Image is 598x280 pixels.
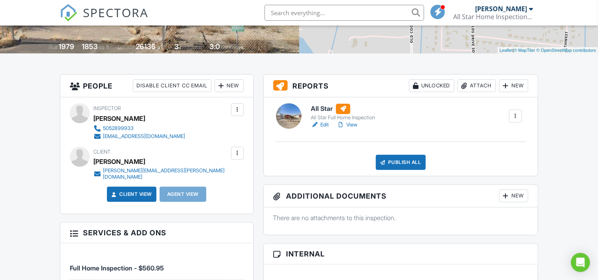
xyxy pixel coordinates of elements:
[458,79,496,92] div: Attach
[70,264,164,272] span: Full Home Inspection - $560.95
[264,185,538,207] h3: Additional Documents
[499,79,528,92] div: New
[180,44,202,50] span: bedrooms
[311,104,375,114] h6: All Star
[453,13,533,21] div: All Star Home Inspections, LLC
[60,223,253,243] h3: Services & Add ons
[499,48,513,53] a: Leaflet
[337,121,357,129] a: View
[93,105,121,111] span: Inspector
[514,48,535,53] a: © MapTiler
[133,79,211,92] div: Disable Client CC Email
[93,112,145,124] div: [PERSON_NAME]
[110,190,152,198] a: Client View
[60,11,148,28] a: SPECTORA
[83,4,148,21] span: SPECTORA
[215,79,244,92] div: New
[60,75,253,97] h3: People
[93,149,111,155] span: Client
[157,44,167,50] span: sq.ft.
[264,244,538,264] h3: Internal
[221,44,244,50] span: bathrooms
[60,4,77,22] img: The Best Home Inspection Software - Spectora
[118,44,134,50] span: Lot Size
[59,42,74,51] div: 1979
[93,168,229,180] a: [PERSON_NAME][EMAIL_ADDRESS][PERSON_NAME][DOMAIN_NAME]
[497,47,598,54] div: |
[209,42,220,51] div: 3.0
[93,132,185,140] a: [EMAIL_ADDRESS][DOMAIN_NAME]
[93,124,185,132] a: 5052899933
[49,44,57,50] span: Built
[93,156,145,168] div: [PERSON_NAME]
[475,5,527,13] div: [PERSON_NAME]
[99,44,110,50] span: sq. ft.
[174,42,179,51] div: 3
[82,42,98,51] div: 1853
[499,189,528,202] div: New
[571,253,590,272] div: Open Intercom Messenger
[273,213,529,222] p: There are no attachments to this inspection.
[103,125,134,132] div: 5052899933
[103,133,185,140] div: [EMAIL_ADDRESS][DOMAIN_NAME]
[103,168,229,180] div: [PERSON_NAME][EMAIL_ADDRESS][PERSON_NAME][DOMAIN_NAME]
[264,5,424,21] input: Search everything...
[311,114,375,121] div: All Star Full Home Inspection
[409,79,454,92] div: Unlocked
[376,155,426,170] div: Publish All
[537,48,596,53] a: © OpenStreetMap contributors
[264,75,538,97] h3: Reports
[136,42,156,51] div: 26136
[311,104,375,121] a: All Star All Star Full Home Inspection
[70,249,244,279] li: Service: Full Home Inspection
[311,121,329,129] a: Edit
